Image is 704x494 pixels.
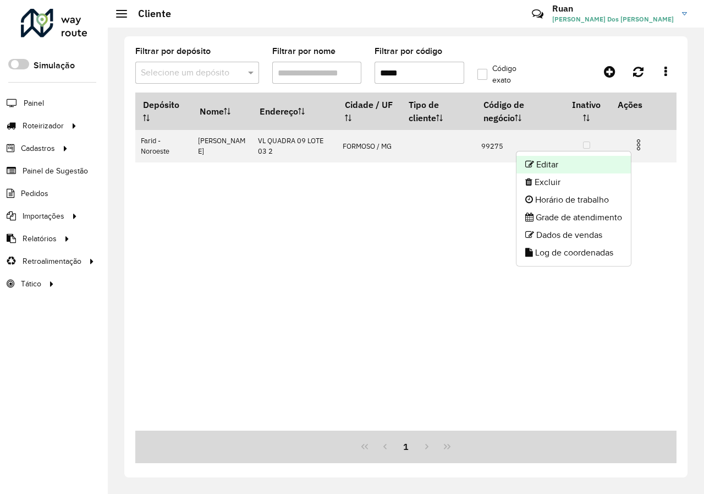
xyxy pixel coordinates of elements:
th: Depósito [135,93,192,130]
li: Grade de atendimento [516,209,631,226]
span: Tático [21,278,41,290]
span: Pedidos [21,188,48,199]
span: [PERSON_NAME] Dos [PERSON_NAME] [552,14,674,24]
h2: Cliente [127,8,171,20]
td: VL QUADRA 09 LOTE 03 2 [252,130,337,162]
li: Dados de vendas [516,226,631,244]
span: Roteirizador [23,120,64,132]
label: Filtrar por depósito [135,45,211,58]
th: Nome [192,93,252,130]
span: Painel de Sugestão [23,165,88,177]
td: 99275 [476,130,563,162]
a: Contato Rápido [526,2,549,26]
li: Editar [516,156,631,173]
button: 1 [395,436,416,457]
th: Tipo de cliente [401,93,476,130]
li: Log de coordenadas [516,244,631,262]
label: Filtrar por código [375,45,442,58]
label: Filtrar por nome [272,45,335,58]
h3: Ruan [552,3,674,14]
th: Cidade / UF [337,93,401,130]
th: Inativo [563,93,610,130]
label: Simulação [34,59,75,72]
label: Código exato [477,63,532,86]
th: Endereço [252,93,337,130]
span: Importações [23,210,64,222]
span: Cadastros [21,143,55,154]
li: Excluir [516,173,631,191]
th: Código de negócio [476,93,563,130]
td: Farid - Noroeste [135,130,192,162]
span: Relatórios [23,233,57,245]
li: Horário de trabalho [516,191,631,209]
th: Ações [610,93,676,116]
td: [PERSON_NAME] [192,130,252,162]
span: Painel [24,97,44,109]
td: FORMOSO / MG [337,130,401,162]
span: Retroalimentação [23,256,81,267]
